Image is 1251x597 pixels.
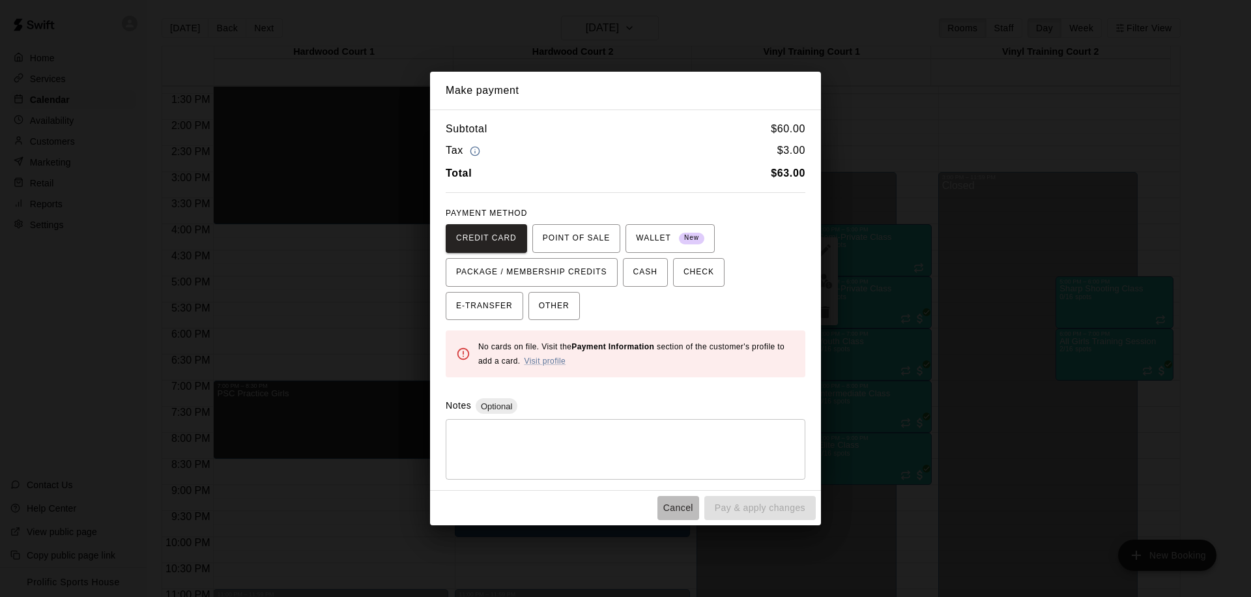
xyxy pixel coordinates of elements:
span: New [679,229,704,247]
button: CASH [623,258,668,287]
button: POINT OF SALE [532,224,620,253]
h6: Tax [446,142,483,160]
span: CHECK [683,262,714,283]
button: WALLET New [625,224,715,253]
span: CREDIT CARD [456,228,517,249]
a: Visit profile [524,357,566,366]
span: WALLET [636,228,704,249]
span: E-TRANSFER [456,296,513,317]
b: Payment Information [571,342,654,351]
b: Total [446,167,472,179]
b: $ 63.00 [771,167,805,179]
button: PACKAGE / MEMBERSHIP CREDITS [446,258,618,287]
h6: Subtotal [446,121,487,138]
span: PACKAGE / MEMBERSHIP CREDITS [456,262,607,283]
button: Cancel [657,496,699,520]
h6: $ 3.00 [777,142,805,160]
span: POINT OF SALE [543,228,610,249]
span: PAYMENT METHOD [446,209,527,218]
h2: Make payment [430,72,821,109]
span: CASH [633,262,657,283]
span: Optional [476,401,517,411]
span: No cards on file. Visit the section of the customer's profile to add a card. [478,342,784,366]
label: Notes [446,400,471,411]
button: E-TRANSFER [446,292,523,321]
button: CREDIT CARD [446,224,527,253]
span: OTHER [539,296,569,317]
button: OTHER [528,292,580,321]
h6: $ 60.00 [771,121,805,138]
button: CHECK [673,258,725,287]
